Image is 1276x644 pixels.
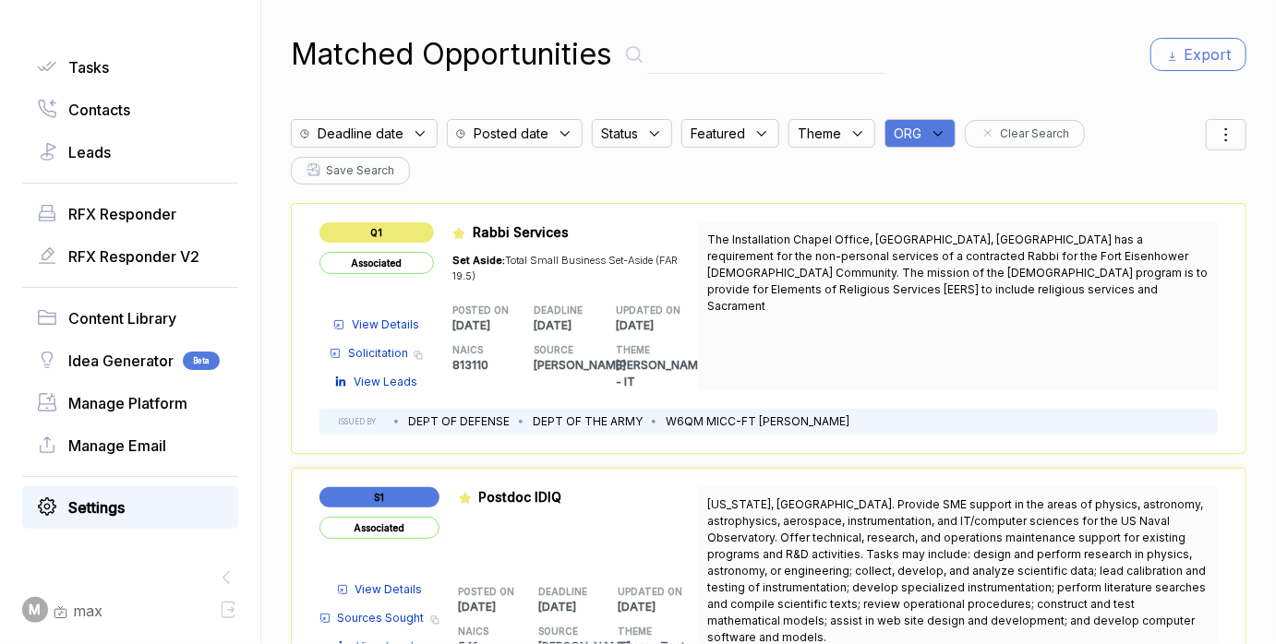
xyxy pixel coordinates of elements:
[37,435,223,457] a: Manage Email
[352,316,419,333] span: View Details
[37,56,223,78] a: Tasks
[318,124,403,143] span: Deadline date
[459,585,510,599] h5: POSTED ON
[68,496,125,519] span: Settings
[37,392,223,414] a: Manage Platform
[707,233,1208,313] span: The Installation Chapel Office, [GEOGRAPHIC_DATA], [GEOGRAPHIC_DATA] has a requirement for the no...
[616,343,668,357] h5: THEME
[1000,125,1069,142] span: Clear Search
[894,124,921,143] span: ORG
[965,120,1085,148] button: Clear Search
[37,99,223,121] a: Contacts
[459,599,539,615] p: [DATE]
[183,352,220,370] span: Beta
[291,32,612,77] h1: Matched Opportunities
[319,487,439,507] span: S1
[30,601,42,620] span: M
[319,252,434,274] span: Associated
[319,517,439,539] span: Associated
[68,350,174,372] span: Idea Generator
[616,304,668,317] h5: UPDATED ON
[355,581,423,598] span: View Details
[474,124,548,143] span: Posted date
[459,625,510,638] h5: NAICS
[538,599,619,615] p: [DATE]
[535,357,617,374] p: [PERSON_NAME]
[533,413,643,430] li: DEPT OF THE ARMY
[68,435,166,457] span: Manage Email
[68,392,187,414] span: Manage Platform
[338,610,425,626] span: Sources Sought
[452,317,535,334] p: [DATE]
[68,99,130,121] span: Contacts
[408,413,510,430] li: DEPT OF DEFENSE
[707,497,1206,644] span: [US_STATE], [GEOGRAPHIC_DATA]. Provide SME support in the areas of physics, astronomy, astrophysi...
[354,374,417,390] span: View Leads
[616,357,698,390] p: [PERSON_NAME] - IT
[319,222,434,243] span: Q1
[538,585,589,599] h5: DEADLINE
[452,254,505,267] span: Set Aside:
[338,416,376,427] h5: ISSUED BY
[291,157,410,185] button: Save Search
[37,350,223,372] a: Idea GeneratorBeta
[326,162,394,179] span: Save Search
[601,124,638,143] span: Status
[37,307,223,329] a: Content Library
[619,625,669,638] h5: THEME
[619,599,699,615] p: [DATE]
[68,245,199,268] span: RFX Responder V2
[535,343,587,357] h5: SOURCE
[535,304,587,317] h5: DEADLINE
[68,56,109,78] span: Tasks
[616,317,698,334] p: [DATE]
[798,124,841,143] span: Theme
[348,345,408,362] span: Solicitation
[319,610,425,626] a: Sources Sought
[666,413,849,430] li: W6QM MICC-FT [PERSON_NAME]
[619,585,669,599] h5: UPDATED ON
[68,307,176,329] span: Content Library
[73,600,102,622] span: max
[68,203,176,225] span: RFX Responder
[1150,38,1246,71] button: Export
[452,357,535,374] p: 813110
[479,489,562,505] span: Postdoc IDIQ
[330,345,408,362] a: Solicitation
[37,496,223,519] a: Settings
[452,254,678,282] span: Total Small Business Set-Aside (FAR 19.5)
[37,141,223,163] a: Leads
[538,625,589,638] h5: SOURCE
[535,317,617,334] p: [DATE]
[452,343,505,357] h5: NAICS
[691,124,745,143] span: Featured
[68,141,111,163] span: Leads
[452,304,505,317] h5: POSTED ON
[37,245,223,268] a: RFX Responder V2
[37,203,223,225] a: RFX Responder
[473,224,569,240] span: Rabbi Services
